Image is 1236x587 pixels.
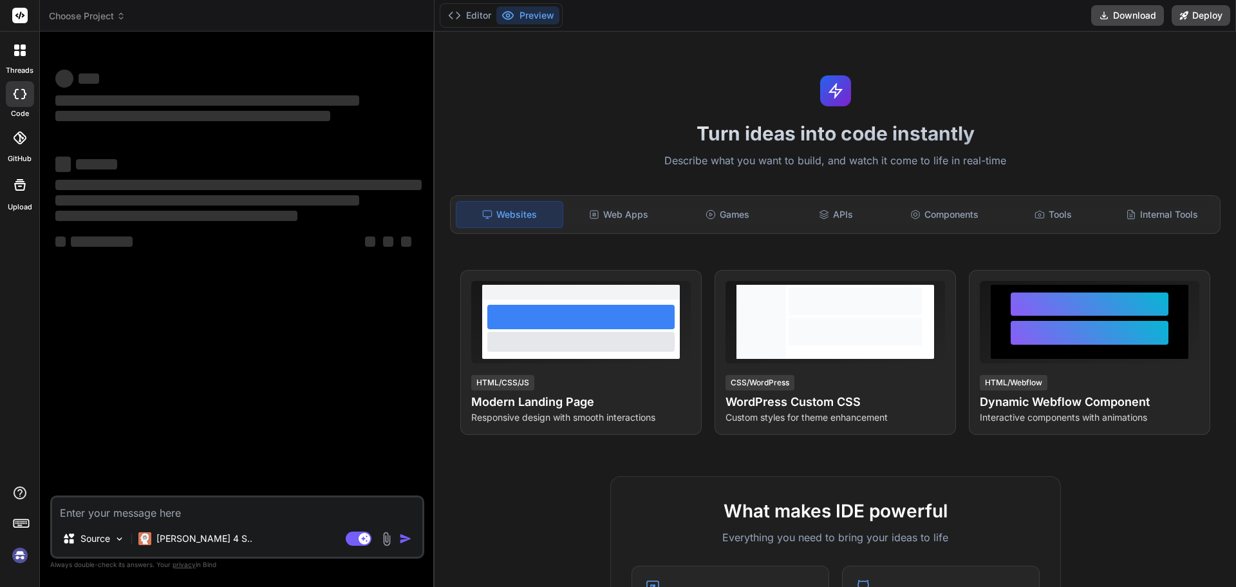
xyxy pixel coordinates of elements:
[980,375,1047,390] div: HTML/Webflow
[365,236,375,247] span: ‌
[456,201,563,228] div: Websites
[6,65,33,76] label: threads
[471,411,691,424] p: Responsive design with smooth interactions
[79,73,99,84] span: ‌
[138,532,151,545] img: Claude 4 Sonnet
[443,6,496,24] button: Editor
[55,95,359,106] span: ‌
[49,10,126,23] span: Choose Project
[55,70,73,88] span: ‌
[55,195,359,206] span: ‌
[1172,5,1230,26] button: Deploy
[726,411,945,424] p: Custom styles for theme enhancement
[55,157,71,172] span: ‌
[379,532,394,546] img: attachment
[80,532,110,545] p: Source
[8,202,32,213] label: Upload
[9,544,31,566] img: signin
[11,108,29,119] label: code
[726,393,945,411] h4: WordPress Custom CSS
[55,180,422,190] span: ‌
[1109,201,1215,228] div: Internal Tools
[55,211,297,221] span: ‌
[8,153,32,164] label: GitHub
[496,6,559,24] button: Preview
[980,411,1199,424] p: Interactive components with animations
[399,532,412,545] img: icon
[156,532,252,545] p: [PERSON_NAME] 4 S..
[71,236,133,247] span: ‌
[980,393,1199,411] h4: Dynamic Webflow Component
[675,201,781,228] div: Games
[632,497,1040,524] h2: What makes IDE powerful
[566,201,672,228] div: Web Apps
[55,111,330,121] span: ‌
[442,122,1228,145] h1: Turn ideas into code instantly
[783,201,889,228] div: APIs
[76,159,117,169] span: ‌
[401,236,411,247] span: ‌
[1000,201,1107,228] div: Tools
[173,561,196,568] span: privacy
[726,375,794,390] div: CSS/WordPress
[471,375,534,390] div: HTML/CSS/JS
[632,530,1040,545] p: Everything you need to bring your ideas to life
[114,534,125,544] img: Pick Models
[892,201,998,228] div: Components
[383,236,393,247] span: ‌
[471,393,691,411] h4: Modern Landing Page
[50,559,424,571] p: Always double-check its answers. Your in Bind
[1091,5,1164,26] button: Download
[442,153,1228,169] p: Describe what you want to build, and watch it come to life in real-time
[55,236,66,247] span: ‌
